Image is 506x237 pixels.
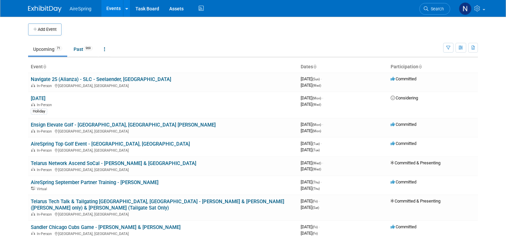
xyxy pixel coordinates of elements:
img: In-Person Event [31,84,35,87]
span: AireSpring [70,6,91,11]
a: Sort by Event Name [43,64,46,69]
span: [DATE] [301,231,318,236]
span: (Fri) [312,232,318,235]
span: - [319,224,320,229]
span: Committed [391,224,416,229]
span: 969 [84,46,93,51]
th: Event [28,61,298,73]
img: In-Person Event [31,148,35,152]
a: Telarus Tech Talk & Tailgating [GEOGRAPHIC_DATA], [GEOGRAPHIC_DATA] - [PERSON_NAME] & [PERSON_NAM... [31,199,284,211]
span: [DATE] [301,147,320,152]
span: [DATE] [301,122,323,127]
div: [GEOGRAPHIC_DATA], [GEOGRAPHIC_DATA] [31,211,295,217]
span: (Thu) [312,187,320,190]
span: Committed & Presenting [391,199,440,204]
a: Ensign Elevate Golf - [GEOGRAPHIC_DATA], [GEOGRAPHIC_DATA] [PERSON_NAME] [31,122,216,128]
span: - [319,199,320,204]
span: - [322,160,323,165]
div: [GEOGRAPHIC_DATA], [GEOGRAPHIC_DATA] [31,128,295,134]
span: [DATE] [301,199,320,204]
span: [DATE] [301,141,322,146]
span: Committed [391,179,416,184]
a: AireSpring September Partner Training - [PERSON_NAME] [31,179,159,185]
span: (Mon) [312,129,321,133]
span: In-Person [37,168,54,172]
span: (Thu) [312,180,320,184]
span: 71 [55,46,62,51]
span: [DATE] [301,76,322,81]
button: Add Event [28,23,62,35]
img: Natalie Pyron [459,2,472,15]
a: Telarus Network Ascend SoCal - [PERSON_NAME] & [GEOGRAPHIC_DATA] [31,160,196,166]
span: Committed & Presenting [391,160,440,165]
span: - [322,122,323,127]
img: ExhibitDay [28,6,62,12]
div: [GEOGRAPHIC_DATA], [GEOGRAPHIC_DATA] [31,231,295,236]
img: In-Person Event [31,103,35,106]
span: In-Person [37,212,54,217]
a: Search [419,3,450,15]
span: Committed [391,76,416,81]
span: - [321,141,322,146]
span: In-Person [37,84,54,88]
span: (Wed) [312,161,321,165]
span: (Tue) [312,148,320,152]
span: - [322,95,323,100]
div: Holiday [31,108,47,114]
span: [DATE] [301,166,321,171]
span: [DATE] [301,160,323,165]
img: In-Person Event [31,129,35,133]
span: (Sat) [312,206,319,210]
span: (Tue) [312,142,320,146]
span: Virtual [37,187,49,191]
span: - [321,76,322,81]
a: Sandler Chicago Cubs Game - [PERSON_NAME] & [PERSON_NAME] [31,224,181,230]
img: In-Person Event [31,212,35,216]
span: In-Person [37,103,54,107]
span: [DATE] [301,205,319,210]
span: Committed [391,141,416,146]
span: [DATE] [301,95,323,100]
a: Past969 [69,43,98,56]
span: [DATE] [301,102,321,107]
span: (Wed) [312,103,321,106]
span: (Fri) [312,225,318,229]
span: Search [428,6,444,11]
span: (Wed) [312,167,321,171]
span: [DATE] [301,83,321,88]
th: Dates [298,61,388,73]
span: (Mon) [312,123,321,127]
th: Participation [388,61,478,73]
a: Sort by Participation Type [418,64,422,69]
span: In-Person [37,129,54,134]
a: Sort by Start Date [313,64,316,69]
span: (Sun) [312,77,320,81]
a: Upcoming71 [28,43,67,56]
span: (Mon) [312,96,321,100]
span: [DATE] [301,224,320,229]
div: [GEOGRAPHIC_DATA], [GEOGRAPHIC_DATA] [31,167,295,172]
span: Considering [391,95,418,100]
a: [DATE] [31,95,45,101]
div: [GEOGRAPHIC_DATA], [GEOGRAPHIC_DATA] [31,83,295,88]
span: (Wed) [312,84,321,87]
img: In-Person Event [31,232,35,235]
a: Navigate 25 (Alianza) - SLC - Seelaender, [GEOGRAPHIC_DATA] [31,76,171,82]
span: [DATE] [301,179,322,184]
span: - [321,179,322,184]
span: In-Person [37,232,54,236]
span: [DATE] [301,186,320,191]
span: In-Person [37,148,54,153]
div: [GEOGRAPHIC_DATA], [GEOGRAPHIC_DATA] [31,147,295,153]
a: AireSpring Top Golf Event - [GEOGRAPHIC_DATA], [GEOGRAPHIC_DATA] [31,141,190,147]
span: [DATE] [301,128,321,133]
img: Virtual Event [31,187,35,190]
span: Committed [391,122,416,127]
span: (Fri) [312,200,318,203]
img: In-Person Event [31,168,35,171]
